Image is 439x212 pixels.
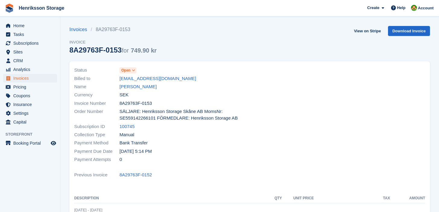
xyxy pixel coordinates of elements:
span: SÄLJARE: Henriksson Storage Skåne AB MomsNr: SE559142266101 FÖRMEDLARE: Henriksson Storage AB [119,108,246,122]
a: menu [3,56,57,65]
a: menu [3,30,57,39]
th: Description [74,194,270,203]
a: 8A29763F-0152 [119,172,152,178]
a: View on Stripe [352,26,383,36]
a: menu [3,74,57,82]
span: Invoices [13,74,49,82]
span: Billed to [74,75,119,82]
a: menu [3,65,57,74]
span: Manual [119,131,134,138]
a: [PERSON_NAME] [119,83,157,90]
span: Invoice Number [74,100,119,107]
a: Download Invoice [388,26,430,36]
nav: breadcrumbs [69,26,157,33]
span: 8A29763F-0153 [119,100,152,107]
a: menu [3,83,57,91]
span: Subscription ID [74,123,119,130]
span: CRM [13,56,49,65]
span: Payment Due Date [74,148,119,155]
a: Invoices [69,26,91,33]
span: Order Number [74,108,119,122]
th: Amount [390,194,425,203]
span: Create [367,5,379,11]
span: Name [74,83,119,90]
span: Payment Attempts [74,156,119,163]
span: Payment Method [74,140,119,146]
a: menu [3,139,57,147]
span: Storefront [5,131,60,137]
th: Tax [314,194,390,203]
span: Pricing [13,83,49,91]
span: Open [121,68,131,73]
span: Coupons [13,92,49,100]
span: Invoice [69,39,157,45]
th: QTY [270,194,282,203]
span: Insurance [13,100,49,109]
th: Unit Price [282,194,314,203]
span: Home [13,21,49,30]
a: menu [3,109,57,117]
div: 8A29763F-0153 [69,46,157,54]
span: Status [74,67,119,74]
span: Analytics [13,65,49,74]
a: Henriksson Storage [16,3,67,13]
span: Sites [13,48,49,56]
a: [EMAIL_ADDRESS][DOMAIN_NAME] [119,75,196,82]
span: Subscriptions [13,39,49,47]
span: Settings [13,109,49,117]
img: Mikael Holmström [411,5,417,11]
span: Collection Type [74,131,119,138]
span: Previous Invoice [74,172,119,178]
span: SEK [119,92,129,98]
span: Capital [13,118,49,126]
span: Tasks [13,30,49,39]
a: menu [3,92,57,100]
span: Booking Portal [13,139,49,147]
time: 2025-08-12 15:14:05 UTC [119,148,152,155]
span: Help [397,5,406,11]
a: menu [3,100,57,109]
a: menu [3,118,57,126]
span: 749.90 kr [131,47,157,54]
span: Account [418,5,434,11]
a: Open [119,67,136,74]
a: Preview store [50,140,57,147]
span: Bank Transfer [119,140,148,146]
span: 0 [119,156,122,163]
a: menu [3,48,57,56]
a: menu [3,39,57,47]
a: menu [3,21,57,30]
span: for [122,47,129,54]
img: stora-icon-8386f47178a22dfd0bd8f6a31ec36ba5ce8667c1dd55bd0f319d3a0aa187defe.svg [5,4,14,13]
span: Currency [74,92,119,98]
a: 100745 [119,123,135,130]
